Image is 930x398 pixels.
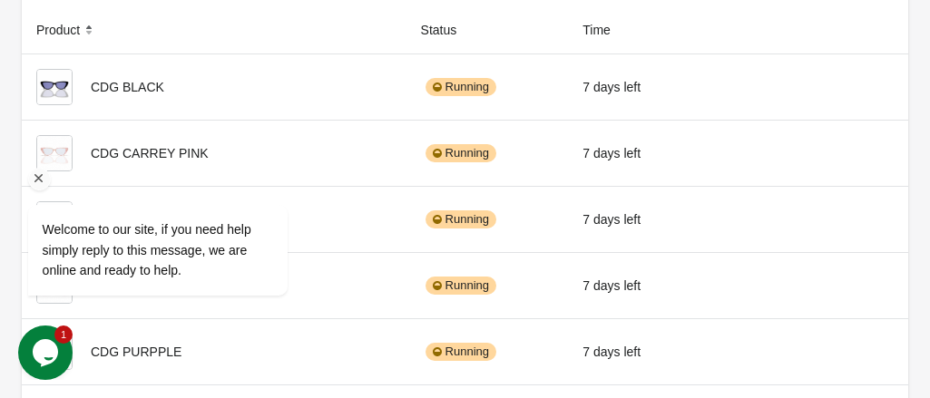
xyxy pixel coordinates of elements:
[426,210,496,228] div: Running
[426,144,496,162] div: Running
[18,325,76,380] iframe: chat widget
[582,334,682,370] div: 7 days left
[575,14,636,46] button: Time
[29,14,105,46] button: Product
[36,334,392,370] div: CDG PURPPLE
[582,201,682,238] div: 7 days left
[24,181,233,237] span: Welcome to our site, if you need help simply reply to this message, we are online and ready to help.
[426,343,496,361] div: Running
[414,14,483,46] button: Status
[582,69,682,105] div: 7 days left
[426,78,496,96] div: Running
[582,267,682,304] div: 7 days left
[582,135,682,171] div: 7 days left
[426,277,496,295] div: Running
[18,41,345,316] iframe: chat widget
